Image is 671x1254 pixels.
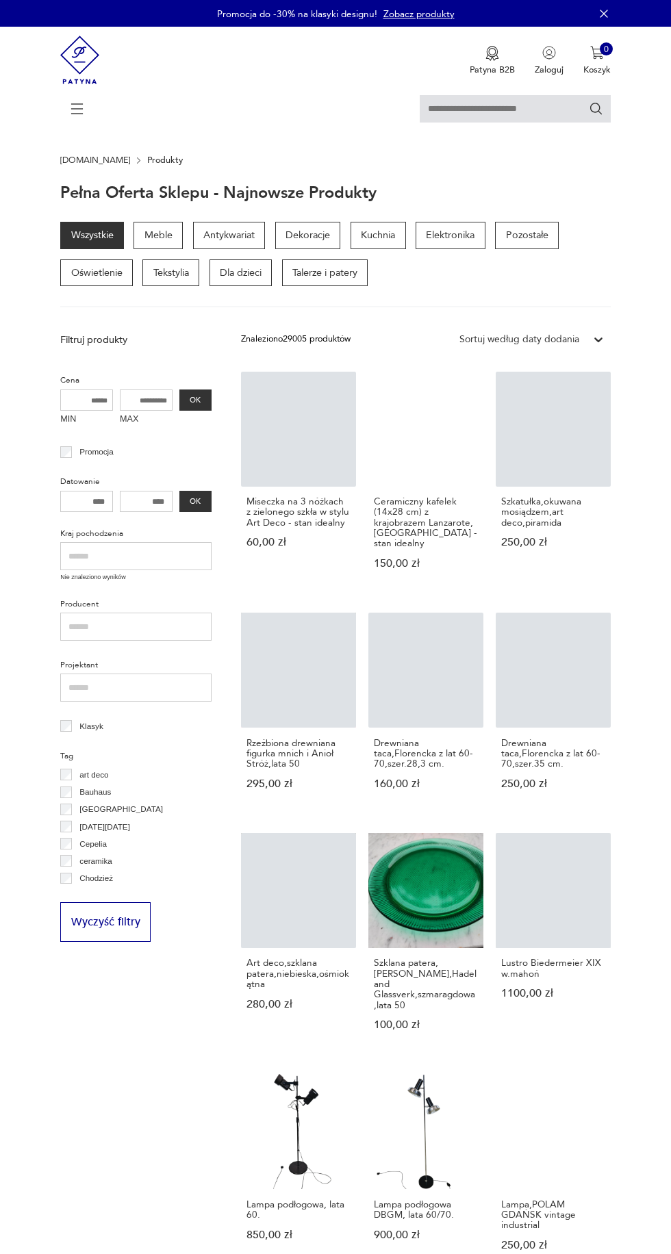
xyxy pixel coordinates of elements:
p: Zaloguj [535,64,564,76]
h3: Ceramiczny kafelek (14x28 cm) z krajobrazem Lanzarote, [GEOGRAPHIC_DATA] - stan idealny [374,496,478,548]
p: Bauhaus [79,785,111,799]
p: 60,00 zł [246,537,351,548]
a: Meble [134,222,183,249]
img: Ikona koszyka [590,46,604,60]
button: Zaloguj [535,46,564,76]
p: Datowanie [60,475,212,489]
a: Miseczka na 3 nóżkach z zielonego szkła w stylu Art Deco - stan idealnyMiseczka na 3 nóżkach z zi... [241,372,356,593]
p: 280,00 zł [246,999,351,1010]
a: Elektronika [416,222,485,249]
a: Ceramiczny kafelek (14x28 cm) z krajobrazem Lanzarote, Hiszpania - stan idealnyCeramiczny kafelek... [368,372,483,593]
p: Kraj pochodzenia [60,527,212,541]
h3: Szkatułka,okuwana mosiądzem,art deco,piramida [501,496,605,528]
a: Lustro Biedermeier XIX w.mahońLustro Biedermeier XIX w.mahoń1100,00 zł [496,833,611,1055]
p: 295,00 zł [246,779,351,789]
div: 0 [600,42,613,56]
p: 100,00 zł [374,1020,478,1030]
a: Rzeźbiona drewniana figurka mnich i Anioł Stróż,lata 50Rzeźbiona drewniana figurka mnich i Anioł ... [241,613,356,813]
p: Nie znaleziono wyników [60,573,212,583]
p: Klasyk [79,719,103,733]
p: 250,00 zł [501,537,605,548]
h3: Rzeźbiona drewniana figurka mnich i Anioł Stróż,lata 50 [246,738,351,769]
p: Cena [60,374,212,387]
button: OK [179,389,212,411]
p: Koszyk [583,64,611,76]
h3: Lampa,POLAM GDAŃSK vintage industrial [501,1199,605,1231]
button: Patyna B2B [470,46,515,76]
div: Sortuj według daty dodania [459,333,579,346]
label: MIN [60,411,113,430]
p: Producent [60,598,212,611]
a: Dekoracje [275,222,341,249]
a: Szkatułka,okuwana mosiądzem,art deco,piramidaSzkatułka,okuwana mosiądzem,art deco,piramida250,00 zł [496,372,611,593]
a: Dla dzieci [210,259,273,287]
p: Ćmielów [79,888,110,902]
a: Zobacz produkty [383,8,455,21]
p: 150,00 zł [374,559,478,569]
button: Szukaj [589,101,604,116]
p: 1100,00 zł [501,988,605,999]
a: Drewniana taca,Florencka z lat 60-70,szer.35 cm.Drewniana taca,Florencka z lat 60-70,szer.35 cm.2... [496,613,611,813]
div: Znaleziono 29005 produktów [241,333,351,346]
a: Drewniana taca,Florencka z lat 60-70,szer.28,3 cm.Drewniana taca,Florencka z lat 60-70,szer.28,3 ... [368,613,483,813]
a: [DOMAIN_NAME] [60,155,130,165]
a: Wszystkie [60,222,124,249]
img: Patyna - sklep z meblami i dekoracjami vintage [60,27,99,93]
button: Wyczyść filtry [60,902,151,942]
a: Oświetlenie [60,259,133,287]
p: 250,00 zł [501,779,605,789]
label: MAX [120,411,173,430]
h3: Lampa podłogowa, lata 60. [246,1199,351,1220]
h3: Lampa podłogowa DBGM, lata 60/70. [374,1199,478,1220]
a: Kuchnia [351,222,406,249]
h3: Art deco,szklana patera,niebieska,ośmiokątna [246,958,351,989]
p: Promocja do -30% na klasyki designu! [217,8,377,21]
img: Ikona medalu [485,46,499,61]
h3: Szklana patera,[PERSON_NAME],Hadeland Glassverk,szmaragdowa,lata 50 [374,958,478,1010]
p: art deco [79,768,108,782]
p: 900,00 zł [374,1230,478,1240]
a: Tekstylia [142,259,199,287]
p: 250,00 zł [501,1240,605,1251]
a: Pozostałe [495,222,559,249]
a: Antykwariat [193,222,266,249]
h3: Drewniana taca,Florencka z lat 60-70,szer.35 cm. [501,738,605,769]
p: Promocja [79,445,113,459]
p: ceramika [79,854,112,868]
p: Cepelia [79,837,107,851]
h3: Miseczka na 3 nóżkach z zielonego szkła w stylu Art Deco - stan idealny [246,496,351,528]
h1: Pełna oferta sklepu - najnowsze produkty [60,185,377,202]
p: Chodzież [79,871,113,885]
p: [GEOGRAPHIC_DATA] [79,802,163,816]
p: [DATE][DATE] [79,820,130,834]
p: 850,00 zł [246,1230,351,1240]
img: Ikonka użytkownika [542,46,556,60]
a: Ikona medaluPatyna B2B [470,46,515,76]
p: 160,00 zł [374,779,478,789]
p: Filtruj produkty [60,333,212,347]
h3: Drewniana taca,Florencka z lat 60-70,szer.28,3 cm. [374,738,478,769]
h3: Lustro Biedermeier XIX w.mahoń [501,958,605,979]
p: Tag [60,750,212,763]
button: OK [179,491,212,513]
p: Projektant [60,658,212,672]
a: Talerze i patery [282,259,368,287]
button: 0Koszyk [583,46,611,76]
a: Szklana patera,Willy Johansson,Hadeland Glassverk,szmaragdowa,lata 50Szklana patera,[PERSON_NAME]... [368,833,483,1055]
p: Produkty [147,155,183,165]
a: Art deco,szklana patera,niebieska,ośmiokątnaArt deco,szklana patera,niebieska,ośmiokątna280,00 zł [241,833,356,1055]
p: Patyna B2B [470,64,515,76]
